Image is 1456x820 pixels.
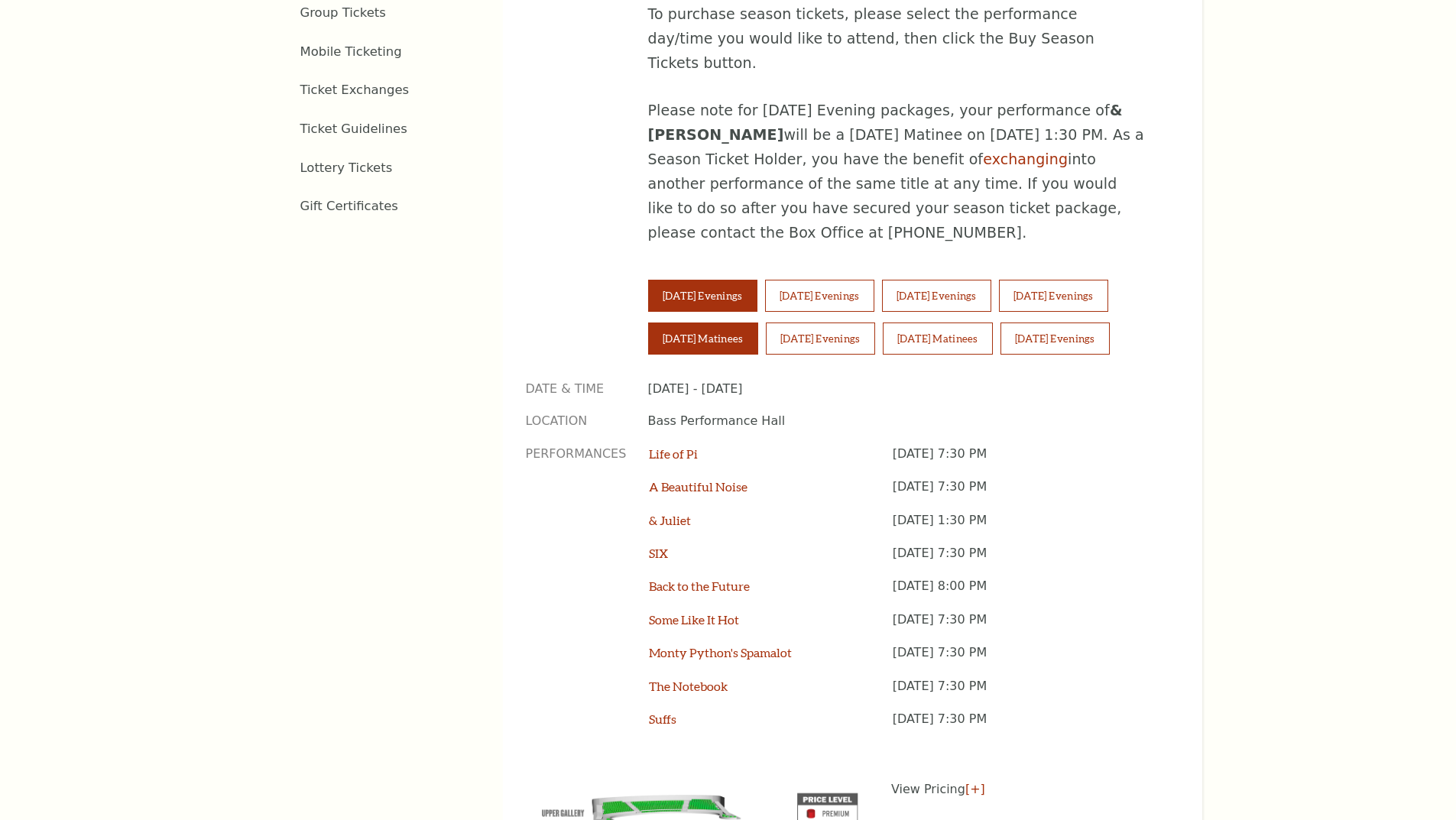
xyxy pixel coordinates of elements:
button: [DATE] Evenings [765,280,874,312]
a: exchanging [983,151,1068,167]
a: Monty Python's Spamalot [649,645,792,660]
button: [DATE] Matinees [883,322,993,355]
button: [DATE] Matinees [648,322,758,355]
a: [+] [965,782,985,796]
p: Please note for [DATE] Evening packages, your performance of will be a [DATE] Matinee on [DATE] 1... [648,99,1145,245]
a: Lottery Tickets [300,160,393,175]
a: SIX [649,546,668,560]
button: [DATE] Evenings [648,280,757,312]
p: Bass Performance Hall [648,413,1156,429]
a: Back to the Future [649,579,750,593]
a: A Beautiful Noise [649,479,747,494]
p: Location [526,413,625,429]
a: Some Like It Hot [649,612,739,627]
p: Performances [526,446,627,744]
a: & Juliet [649,513,691,527]
p: [DATE] - [DATE] [648,381,1156,397]
a: Ticket Exchanges [300,83,410,97]
p: Date & Time [526,381,625,397]
button: [DATE] Evenings [999,280,1108,312]
p: [DATE] 7:30 PM [893,446,1156,478]
p: View Pricing [891,780,1156,799]
button: [DATE] Evenings [882,280,991,312]
strong: & [PERSON_NAME] [648,102,1123,143]
a: The Notebook [649,679,728,693]
a: Mobile Ticketing [300,44,402,59]
p: [DATE] 7:30 PM [893,644,1156,677]
a: Suffs [649,711,676,726]
p: To purchase season tickets, please select the performance day/time you would like to attend, then... [648,2,1145,76]
p: [DATE] 7:30 PM [893,611,1156,644]
a: Gift Certificates [300,199,398,213]
p: [DATE] 1:30 PM [893,512,1156,545]
button: [DATE] Evenings [766,322,875,355]
a: Life of Pi [649,446,698,461]
a: Group Tickets [300,5,386,20]
p: [DATE] 7:30 PM [893,678,1156,711]
p: [DATE] 8:00 PM [893,578,1156,611]
p: [DATE] 7:30 PM [893,711,1156,744]
a: Ticket Guidelines [300,122,407,136]
button: [DATE] Evenings [1000,322,1110,355]
p: [DATE] 7:30 PM [893,545,1156,578]
p: [DATE] 7:30 PM [893,478,1156,511]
